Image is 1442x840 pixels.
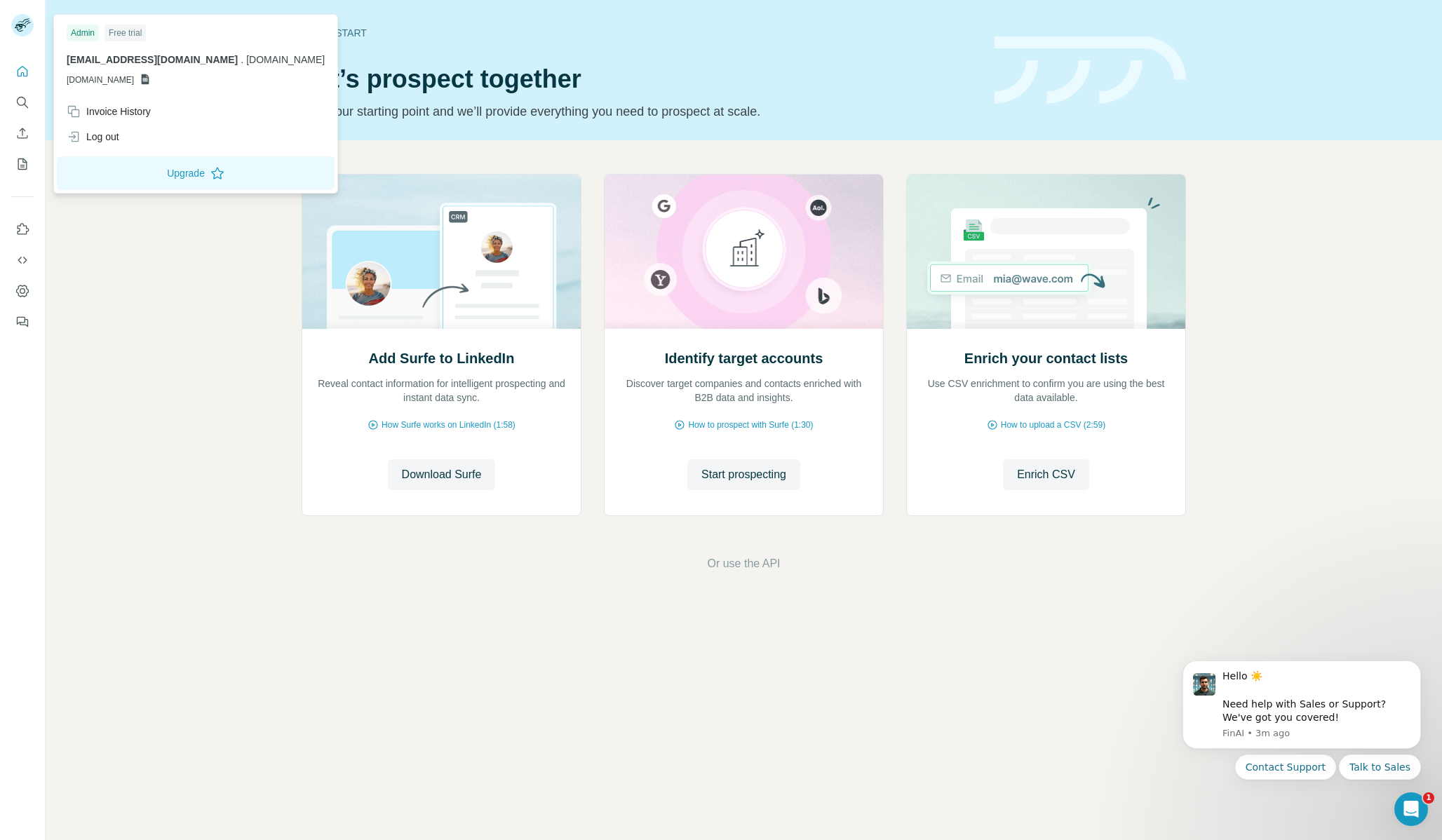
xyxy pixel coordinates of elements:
div: Quick start [302,26,978,40]
p: Pick your starting point and we’ll provide everything you need to prospect at scale. [302,102,978,121]
button: Dashboard [11,278,34,304]
button: Quick start [11,59,34,84]
button: Search [11,90,34,115]
button: Use Surfe API [11,248,34,273]
span: Download Surfe [402,466,482,483]
span: . [241,54,243,65]
img: Enrich your contact lists [906,175,1186,329]
button: Download Surfe [388,459,496,490]
button: Feedback [11,309,34,334]
p: Reveal contact information for intelligent prospecting and instant data sync. [316,377,567,405]
button: Use Surfe on LinkedIn [11,217,34,242]
div: Log out [67,130,119,144]
h2: Identify target accounts [665,348,823,368]
button: Or use the API [707,555,780,572]
iframe: Intercom live chat [1394,792,1428,826]
h2: Enrich your contact lists [964,348,1128,368]
div: Invoice History [67,104,151,118]
div: Admin [67,25,99,41]
iframe: Intercom notifications message [1161,643,1442,833]
img: banner [995,36,1186,104]
h1: Let’s prospect together [302,65,978,93]
span: Start prospecting [701,466,786,483]
span: [EMAIL_ADDRESS][DOMAIN_NAME] [67,54,238,65]
span: How Surfe works on LinkedIn (1:58) [382,419,516,431]
button: Start prospecting [687,459,800,490]
span: Enrich CSV [1017,466,1075,483]
span: How to prospect with Surfe (1:30) [688,419,813,431]
span: How to upload a CSV (2:59) [1001,419,1105,431]
span: 1 [1423,792,1434,804]
p: Discover target companies and contacts enriched with B2B data and insights. [619,377,869,405]
button: Enrich CSV [1003,459,1089,490]
span: [DOMAIN_NAME] [246,54,325,65]
p: Use CSV enrichment to confirm you are using the best data available. [921,377,1171,405]
img: Add Surfe to LinkedIn [302,175,581,329]
button: Upgrade [57,156,335,190]
h2: Add Surfe to LinkedIn [369,348,515,368]
img: Identify target accounts [604,175,884,329]
div: Free trial [105,25,146,41]
span: [DOMAIN_NAME] [67,74,134,86]
button: My lists [11,151,34,177]
button: Enrich CSV [11,121,34,146]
